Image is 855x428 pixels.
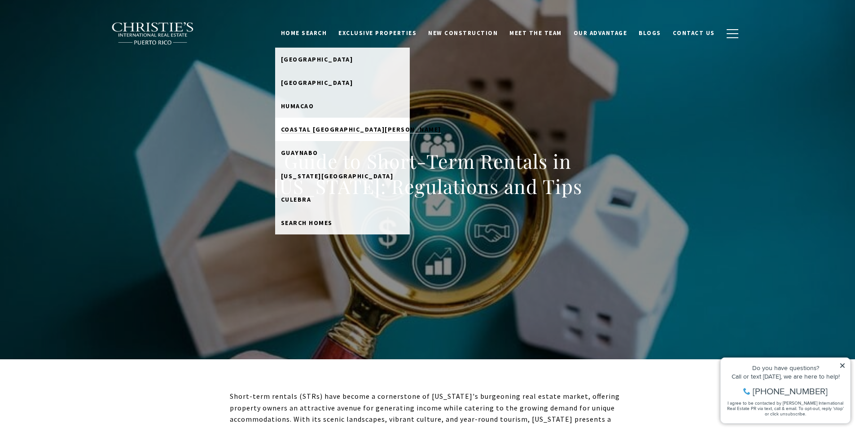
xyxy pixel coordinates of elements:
[422,25,504,42] a: New Construction
[673,29,715,37] span: Contact Us
[37,42,112,51] span: [PHONE_NUMBER]
[281,125,441,133] span: Coastal [GEOGRAPHIC_DATA][PERSON_NAME]
[111,22,195,45] img: Christie's International Real Estate black text logo
[9,29,130,35] div: Call or text [DATE], we are here to help!
[281,172,394,180] span: [US_STATE][GEOGRAPHIC_DATA]
[9,20,130,26] div: Do you have questions?
[281,149,318,157] span: Guaynabo
[275,141,410,164] a: Guaynabo
[275,94,410,118] a: Humacao
[275,188,410,211] a: Culebra
[281,102,314,110] span: Humacao
[230,149,626,199] h1: Guide to Short-Term Rentals in [US_STATE]: Regulations and Tips
[281,219,333,227] span: Search Homes
[338,29,417,37] span: Exclusive Properties
[281,55,353,63] span: [GEOGRAPHIC_DATA]
[275,71,410,94] a: [GEOGRAPHIC_DATA]
[568,25,633,42] a: Our Advantage
[275,164,410,188] a: [US_STATE][GEOGRAPHIC_DATA]
[639,29,661,37] span: Blogs
[333,25,422,42] a: Exclusive Properties
[721,21,744,47] button: button
[281,195,311,203] span: Culebra
[281,79,353,87] span: [GEOGRAPHIC_DATA]
[428,29,498,37] span: New Construction
[504,25,568,42] a: Meet the Team
[275,118,410,141] a: Coastal [GEOGRAPHIC_DATA][PERSON_NAME]
[11,55,128,72] span: I agree to be contacted by [PERSON_NAME] International Real Estate PR via text, call & email. To ...
[275,48,410,71] a: [GEOGRAPHIC_DATA]
[275,25,333,42] a: Home Search
[633,25,667,42] a: Blogs
[574,29,627,37] span: Our Advantage
[275,211,410,234] a: Search Homes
